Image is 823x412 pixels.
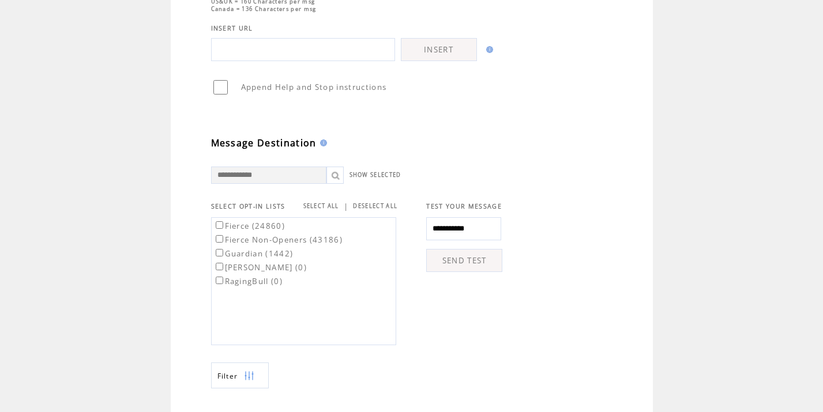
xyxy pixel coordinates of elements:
a: SHOW SELECTED [350,171,401,179]
a: DESELECT ALL [353,202,397,210]
input: Fierce Non-Openers (43186) [216,235,223,243]
a: SEND TEST [426,249,502,272]
label: Guardian (1442) [213,248,294,259]
span: Canada = 136 Characters per msg [211,5,317,13]
a: INSERT [401,38,477,61]
input: Fierce (24860) [216,221,223,229]
span: SELECT OPT-IN LISTS [211,202,285,210]
img: help.gif [317,139,327,146]
span: TEST YOUR MESSAGE [426,202,502,210]
span: Show filters [217,371,238,381]
img: filters.png [244,363,254,389]
label: [PERSON_NAME] (0) [213,262,307,273]
a: SELECT ALL [303,202,339,210]
span: Append Help and Stop instructions [241,82,387,92]
input: [PERSON_NAME] (0) [216,263,223,270]
label: RagingBull (0) [213,276,283,286]
img: help.gif [483,46,493,53]
label: Fierce (24860) [213,221,285,231]
span: INSERT URL [211,24,253,32]
a: Filter [211,362,269,388]
input: RagingBull (0) [216,277,223,284]
span: Message Destination [211,137,317,149]
input: Guardian (1442) [216,249,223,256]
span: | [344,201,348,211]
label: Fierce Non-Openers (43186) [213,235,343,245]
